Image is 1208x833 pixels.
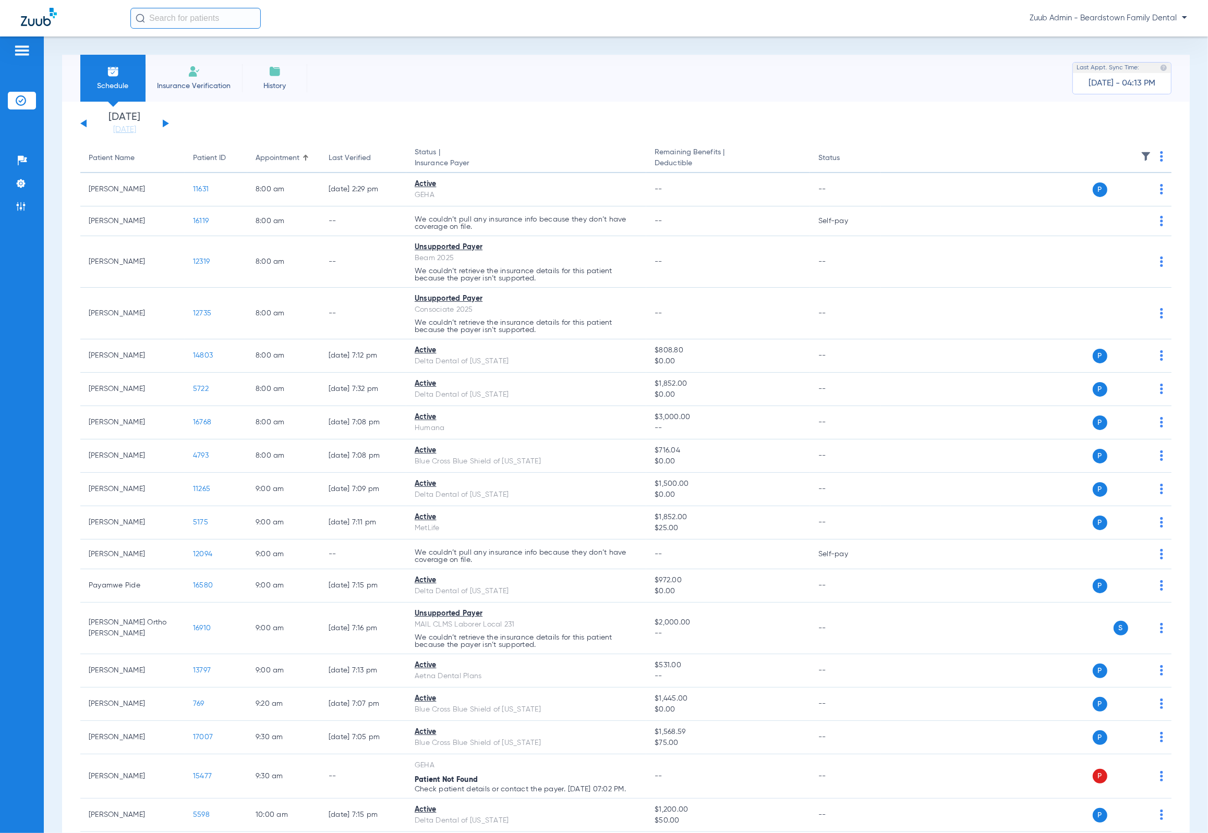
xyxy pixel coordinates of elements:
span: P [1093,182,1107,197]
span: P [1093,382,1107,397]
img: Search Icon [136,14,145,23]
p: We couldn’t pull any insurance info because they don’t have coverage on file. [415,549,638,563]
div: Appointment [256,153,299,164]
img: group-dot-blue.svg [1160,384,1163,394]
div: Active [415,693,638,704]
span: $0.00 [655,704,802,715]
img: group-dot-blue.svg [1160,417,1163,427]
span: -- [655,550,662,558]
li: [DATE] [93,112,156,135]
span: 16119 [193,217,209,225]
td: 8:00 AM [247,173,320,206]
span: -- [655,310,662,317]
img: group-dot-blue.svg [1160,517,1163,528]
td: [DATE] 7:09 PM [320,473,406,506]
div: Aetna Dental Plans [415,671,638,682]
span: $716.04 [655,445,802,456]
span: -- [655,186,662,193]
span: -- [655,773,662,780]
td: [PERSON_NAME] [80,373,185,406]
th: Status [810,144,880,173]
td: -- [810,288,880,339]
span: 13797 [193,667,211,674]
span: $1,445.00 [655,693,802,704]
span: 15477 [193,773,212,780]
input: Search for patients [130,8,261,29]
div: Active [415,727,638,738]
td: Payamwe Pide [80,569,185,603]
div: Patient ID [193,153,239,164]
span: $1,852.00 [655,378,802,389]
img: group-dot-blue.svg [1160,549,1163,559]
td: -- [810,339,880,373]
span: $0.00 [655,456,802,467]
td: [PERSON_NAME] [80,339,185,373]
img: group-dot-blue.svg [1160,151,1163,162]
span: P [1093,697,1107,712]
td: [DATE] 7:07 PM [320,688,406,721]
img: Manual Insurance Verification [188,65,200,78]
td: [PERSON_NAME] [80,540,185,569]
img: group-dot-blue.svg [1160,810,1163,820]
td: 9:00 AM [247,506,320,540]
img: Schedule [107,65,119,78]
p: We couldn’t retrieve the insurance details for this patient because the payer isn’t supported. [415,267,638,282]
span: Patient Not Found [415,776,478,783]
td: [PERSON_NAME] [80,721,185,754]
img: group-dot-blue.svg [1160,216,1163,226]
td: [DATE] 7:15 PM [320,569,406,603]
td: [PERSON_NAME] [80,754,185,799]
span: -- [655,217,662,225]
div: Delta Dental of [US_STATE] [415,356,638,367]
th: Status | [406,144,646,173]
img: group-dot-blue.svg [1160,732,1163,742]
td: [PERSON_NAME] [80,439,185,473]
span: P [1093,415,1107,430]
span: P [1093,516,1107,530]
td: -- [320,288,406,339]
td: 8:00 AM [247,206,320,236]
div: Active [415,179,638,190]
p: We couldn’t pull any insurance info because they don’t have coverage on file. [415,216,638,230]
td: [DATE] 7:16 PM [320,603,406,654]
span: $50.00 [655,815,802,826]
td: 10:00 AM [247,799,320,832]
span: $25.00 [655,523,802,534]
div: Appointment [256,153,312,164]
div: Active [415,445,638,456]
td: -- [320,236,406,288]
span: 12094 [193,550,212,558]
td: -- [810,506,880,540]
td: -- [810,439,880,473]
img: group-dot-blue.svg [1160,771,1163,781]
td: -- [810,406,880,439]
p: We couldn’t retrieve the insurance details for this patient because the payer isn’t supported. [415,634,638,648]
span: 14803 [193,352,213,359]
span: P [1093,349,1107,363]
img: group-dot-blue.svg [1160,665,1163,676]
span: $0.00 [655,389,802,400]
span: P [1093,449,1107,463]
span: 5598 [193,811,210,818]
span: P [1093,482,1107,497]
div: Active [415,575,638,586]
span: $531.00 [655,660,802,671]
span: $3,000.00 [655,412,802,423]
span: 5175 [193,519,208,526]
span: $1,200.00 [655,804,802,815]
img: group-dot-blue.svg [1160,484,1163,494]
td: 8:00 AM [247,439,320,473]
span: $75.00 [655,738,802,749]
div: GEHA [415,190,638,201]
span: 17007 [193,733,213,741]
img: History [269,65,281,78]
span: -- [655,258,662,265]
span: History [250,81,299,91]
p: Check patient details or contact the payer. [DATE] 07:02 PM. [415,786,638,793]
div: Active [415,378,638,389]
img: last sync help info [1160,64,1167,71]
span: Deductible [655,158,802,169]
span: $1,500.00 [655,479,802,489]
td: [DATE] 2:29 PM [320,173,406,206]
td: -- [810,473,880,506]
